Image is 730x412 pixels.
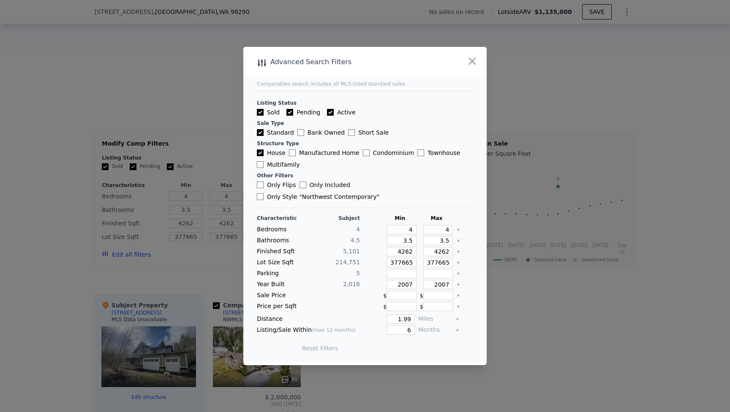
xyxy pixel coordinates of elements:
[383,291,417,300] div: $
[356,270,360,276] span: 5
[418,325,452,335] div: Months
[456,328,459,332] button: Clear
[297,128,345,137] label: Bank Owned
[343,281,360,287] span: 2,016
[257,108,280,117] label: Sold
[289,149,360,157] label: Manufactured Home
[257,140,473,147] div: Structure Type
[257,81,473,87] div: Comparables search includes all MLS-listed standard sales
[257,172,473,179] div: Other Filters
[457,228,460,231] button: Clear
[417,149,460,157] label: Townhouse
[257,109,264,116] input: Sold
[289,149,296,156] input: Manufactured Home
[302,344,338,352] button: Reset
[348,129,355,136] input: Short Sale
[257,160,300,169] label: Multifamily
[327,108,355,117] label: Active
[343,248,360,255] span: 5,101
[257,280,307,289] div: Year Built
[257,236,307,245] div: Bathrooms
[257,325,360,335] div: Listing/Sale Within
[327,109,334,116] input: Active
[420,291,453,300] div: $
[257,149,264,156] input: House
[286,109,293,116] input: Pending
[418,314,452,324] div: Miles
[335,259,360,266] span: 214,751
[363,149,414,157] label: Condominium
[257,258,307,267] div: Lot Size Sqft
[457,294,460,297] button: Clear
[257,314,360,324] div: Distance
[310,215,360,222] div: Subject
[297,129,304,136] input: Bank Owned
[457,250,460,253] button: Clear
[257,161,264,168] input: Multifamily
[457,239,460,242] button: Clear
[257,193,264,200] input: Only Style "Northwest Contemporary"
[356,226,360,233] span: 4
[257,215,307,222] div: Characteristic
[257,120,473,127] div: Sale Type
[300,181,350,189] label: Only Included
[257,225,307,234] div: Bedrooms
[363,149,370,156] input: Condominium
[417,149,424,156] input: Townhouse
[457,272,460,275] button: Clear
[383,302,417,311] div: $
[257,100,473,106] div: Listing Status
[348,128,389,137] label: Short Sale
[243,56,438,68] div: Advanced Search Filters
[257,291,307,300] div: Sale Price
[257,149,286,157] label: House
[351,237,360,244] span: 4.5
[300,182,306,188] input: Only Included
[457,283,460,286] button: Clear
[312,327,356,333] span: (max 12 months)
[257,182,264,188] input: Only Flips
[257,129,264,136] input: Standard
[257,247,307,256] div: Finished Sqft
[383,215,417,222] div: Min
[456,317,459,321] button: Clear
[420,215,453,222] div: Max
[257,181,296,189] label: Only Flips
[257,302,307,311] div: Price per Sqft
[420,302,453,311] div: $
[257,269,307,278] div: Parking
[457,261,460,264] button: Clear
[286,108,320,117] label: Pending
[257,128,294,137] label: Standard
[457,305,460,308] button: Clear
[257,192,379,201] label: Only Style " Northwest Contemporary "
